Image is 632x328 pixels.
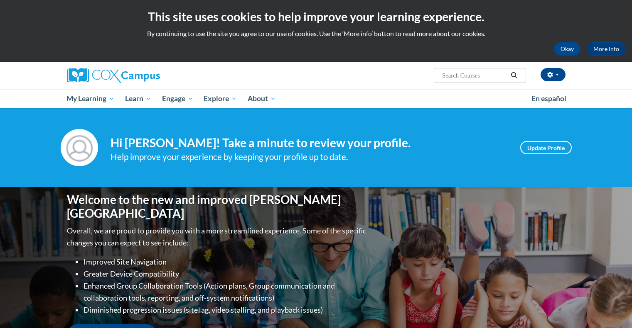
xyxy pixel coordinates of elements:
li: Greater Device Compatibility [84,268,368,280]
span: My Learning [66,94,114,104]
span: En español [531,94,566,103]
button: Account Settings [541,68,566,81]
h1: Welcome to the new and improved [PERSON_NAME][GEOGRAPHIC_DATA] [67,193,368,221]
img: Cox Campus [67,68,160,83]
li: Enhanced Group Collaboration Tools (Action plans, Group communication and collaboration tools, re... [84,280,368,304]
input: Search Courses [441,70,508,80]
a: My Learning [61,89,120,108]
div: Help improve your experience by keeping your profile up to date. [111,150,508,164]
span: Engage [162,94,193,104]
span: Explore [204,94,237,104]
div: Main menu [54,89,578,108]
button: Okay [554,42,580,56]
span: About [248,94,276,104]
p: By continuing to use the site you agree to our use of cookies. Use the ‘More info’ button to read... [6,29,626,38]
a: More Info [587,42,626,56]
span: Learn [125,94,151,104]
li: Diminished progression issues (site lag, video stalling, and playback issues) [84,304,368,316]
h2: This site uses cookies to help improve your learning experience. [6,8,626,25]
a: En español [526,90,572,107]
p: Overall, we are proud to provide you with a more streamlined experience. Some of the specific cha... [67,225,368,249]
a: Learn [120,89,157,108]
button: Search [508,70,520,80]
li: Improved Site Navigation [84,256,368,268]
a: Engage [157,89,199,108]
a: About [242,89,281,108]
a: Explore [198,89,242,108]
iframe: Button to launch messaging window [599,295,625,321]
a: Cox Campus [67,68,225,83]
h4: Hi [PERSON_NAME]! Take a minute to review your profile. [111,136,508,150]
a: Update Profile [520,141,572,154]
img: Profile Image [61,129,98,166]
